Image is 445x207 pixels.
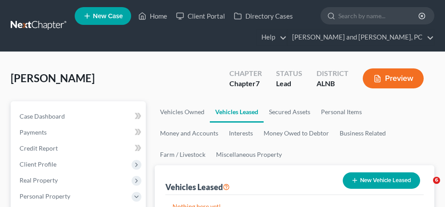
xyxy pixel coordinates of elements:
[20,144,58,152] span: Credit Report
[276,79,302,89] div: Lead
[229,8,297,24] a: Directory Cases
[317,79,349,89] div: ALNB
[256,79,260,88] span: 7
[338,8,420,24] input: Search by name...
[433,177,440,184] span: 6
[257,29,287,45] a: Help
[20,192,70,200] span: Personal Property
[155,144,211,165] a: Farm / Livestock
[20,128,47,136] span: Payments
[155,101,210,123] a: Vehicles Owned
[334,123,391,144] a: Business Related
[229,79,262,89] div: Chapter
[11,72,95,84] span: [PERSON_NAME]
[20,176,58,184] span: Real Property
[210,101,264,123] a: Vehicles Leased
[264,101,316,123] a: Secured Assets
[224,123,258,144] a: Interests
[258,123,334,144] a: Money Owed to Debtor
[229,68,262,79] div: Chapter
[20,160,56,168] span: Client Profile
[211,144,287,165] a: Miscellaneous Property
[93,13,123,20] span: New Case
[343,172,420,189] button: New Vehicle Leased
[20,112,65,120] span: Case Dashboard
[363,68,424,88] button: Preview
[172,8,229,24] a: Client Portal
[316,101,367,123] a: Personal Items
[415,177,436,198] iframe: Intercom live chat
[165,182,230,192] div: Vehicles Leased
[155,123,224,144] a: Money and Accounts
[134,8,172,24] a: Home
[12,124,146,140] a: Payments
[317,68,349,79] div: District
[12,140,146,156] a: Credit Report
[276,68,302,79] div: Status
[288,29,434,45] a: [PERSON_NAME] and [PERSON_NAME], PC
[12,108,146,124] a: Case Dashboard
